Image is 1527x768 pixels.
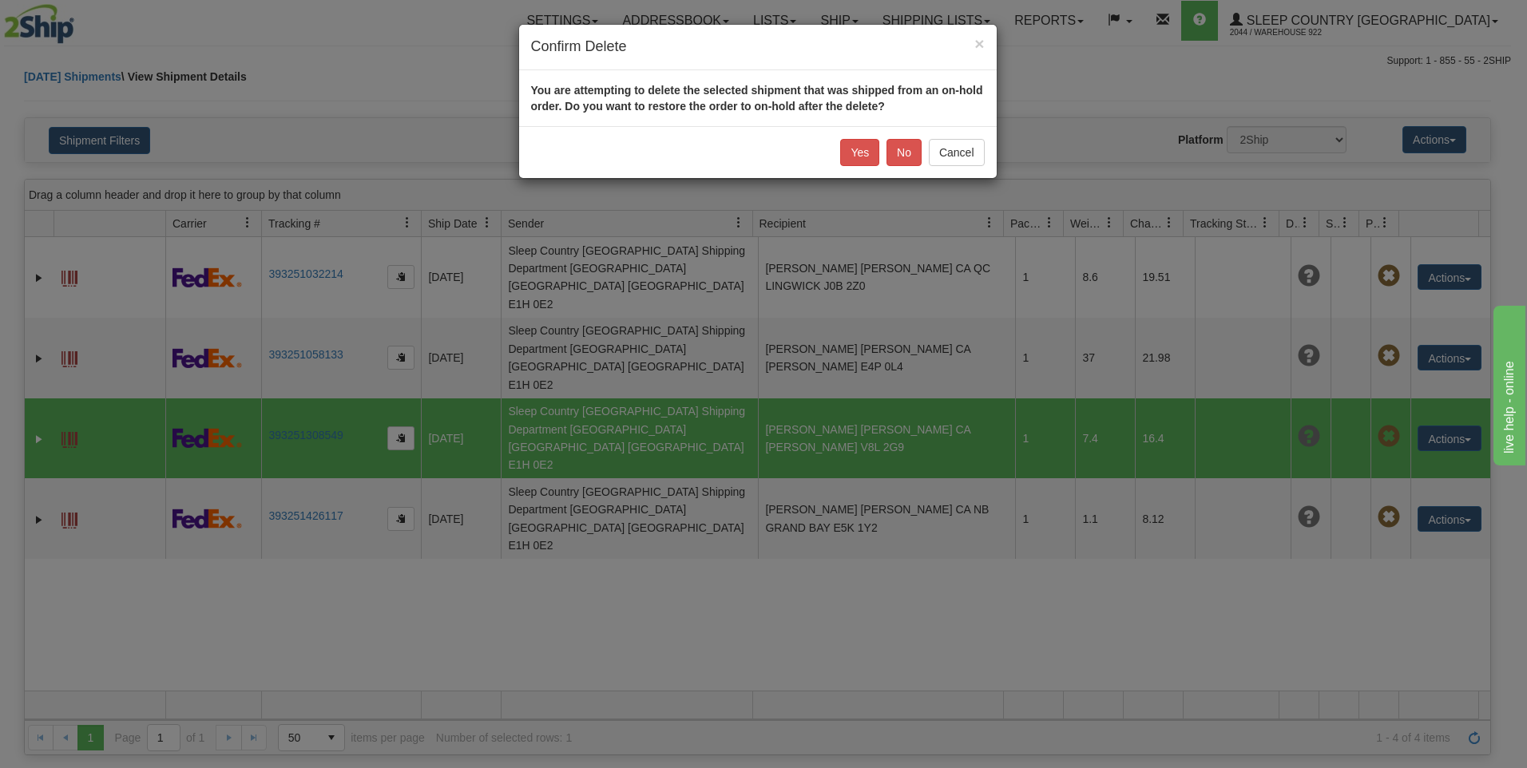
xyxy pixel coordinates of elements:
[974,35,984,52] button: Close
[12,10,148,29] div: live help - online
[531,37,985,57] h4: Confirm Delete
[531,84,983,113] strong: You are attempting to delete the selected shipment that was shipped from an on-hold order. Do you...
[929,139,985,166] button: Cancel
[1490,303,1525,465] iframe: chat widget
[886,139,922,166] button: No
[974,34,984,53] span: ×
[840,139,879,166] button: Yes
